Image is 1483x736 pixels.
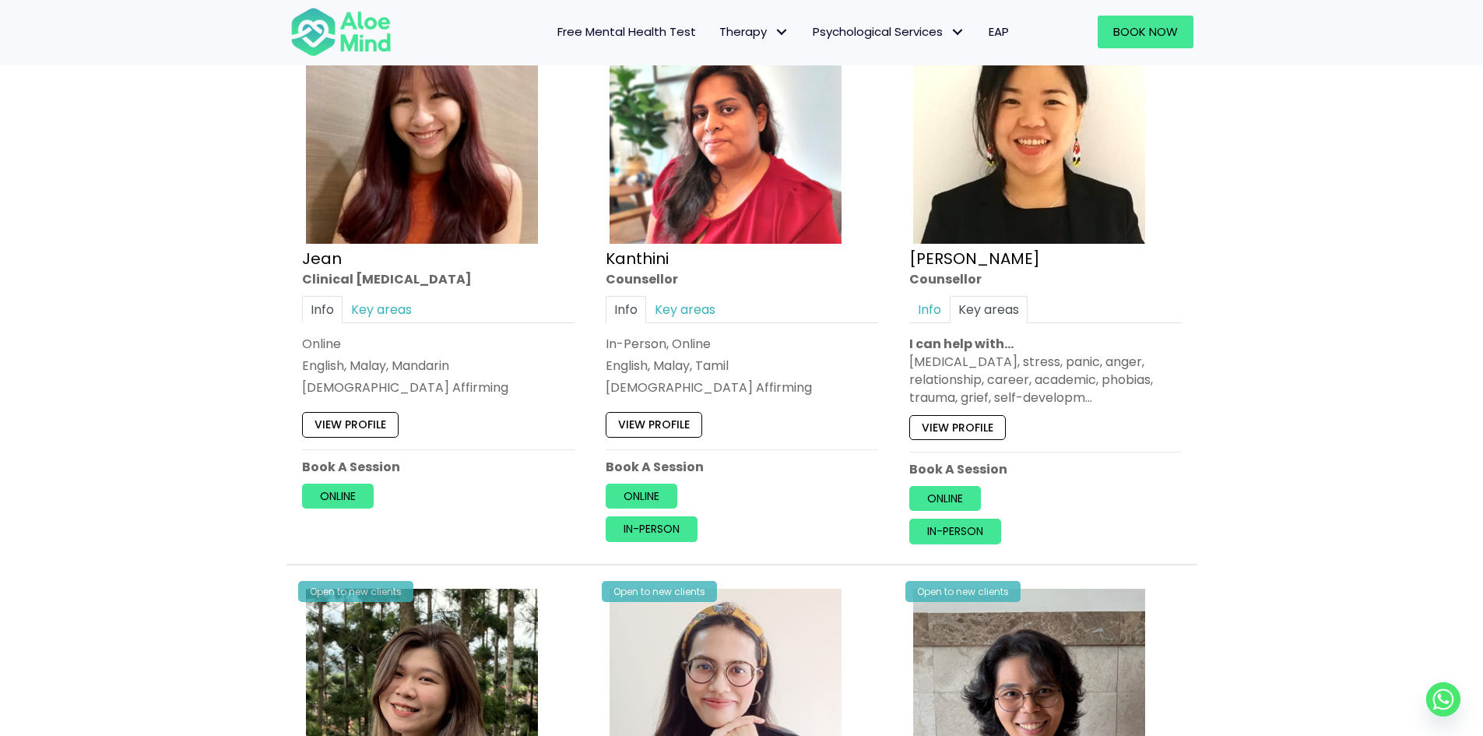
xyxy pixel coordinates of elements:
a: TherapyTherapy: submenu [708,16,801,48]
span: EAP [989,23,1009,40]
a: Online [606,484,677,509]
span: Psychological Services [813,23,965,40]
a: Book Now [1098,16,1193,48]
a: Online [302,484,374,509]
p: English, Malay, Mandarin [302,357,575,375]
a: EAP [977,16,1021,48]
div: [DEMOGRAPHIC_DATA] Affirming [606,379,878,397]
a: Whatsapp [1426,682,1460,717]
p: Book A Session [909,460,1182,478]
span: Free Mental Health Test [557,23,696,40]
a: Jean [302,248,342,269]
a: View profile [302,413,399,438]
a: In-person [606,517,698,542]
div: Open to new clients [298,581,413,602]
p: Book A Session [302,458,575,476]
img: Jean-300×300 [306,12,538,244]
a: [PERSON_NAME] [909,248,1040,269]
div: Clinical [MEDICAL_DATA] [302,270,575,288]
img: Kanthini-profile [610,12,842,244]
a: Key areas [343,296,420,323]
span: Therapy [719,23,789,40]
a: View profile [606,413,702,438]
a: Kanthini [606,248,669,269]
div: Online [302,335,575,353]
nav: Menu [412,16,1021,48]
div: Counsellor [606,270,878,288]
a: Free Mental Health Test [546,16,708,48]
img: Karen Counsellor [913,12,1145,244]
img: Aloe mind Logo [290,6,392,58]
a: View profile [909,415,1006,440]
div: [MEDICAL_DATA], stress, panic, anger, relationship, career, academic, phobias, trauma, grief, sel... [909,354,1182,408]
a: Info [909,296,950,323]
a: In-person [909,519,1001,544]
p: English, Malay, Tamil [606,357,878,375]
span: Therapy: submenu [771,21,793,44]
a: Psychological ServicesPsychological Services: submenu [801,16,977,48]
div: Counsellor [909,270,1182,288]
a: Info [606,296,646,323]
a: Info [302,296,343,323]
a: Key areas [950,296,1028,323]
div: Open to new clients [905,581,1021,602]
span: Psychological Services: submenu [947,21,969,44]
span: Book Now [1113,23,1178,40]
div: Open to new clients [602,581,717,602]
a: Key areas [646,296,724,323]
div: [DEMOGRAPHIC_DATA] Affirming [302,379,575,397]
a: Online [909,487,981,512]
div: In-Person, Online [606,335,878,353]
p: I can help with… [909,335,1182,353]
p: Book A Session [606,458,878,476]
